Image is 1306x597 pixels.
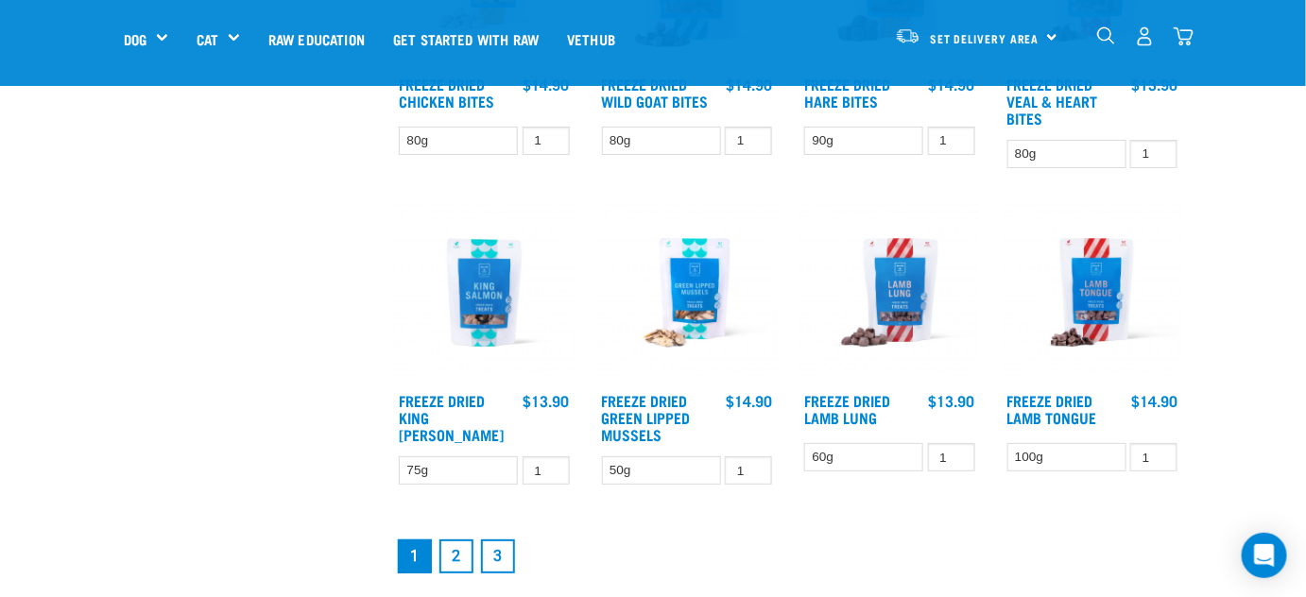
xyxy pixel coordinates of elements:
[799,202,980,383] img: RE Product Shoot 2023 Nov8571
[1097,26,1115,44] img: home-icon-1@2x.png
[1003,202,1183,383] img: RE Product Shoot 2023 Nov8575
[725,127,772,156] input: 1
[379,1,553,77] a: Get started with Raw
[804,396,890,421] a: Freeze Dried Lamb Lung
[439,539,473,573] a: Goto page 2
[124,28,146,50] a: Dog
[399,79,494,105] a: Freeze Dried Chicken Bites
[928,443,975,472] input: 1
[524,392,570,409] div: $13.90
[394,536,1182,577] nav: pagination
[523,127,570,156] input: 1
[1007,396,1097,421] a: Freeze Dried Lamb Tongue
[928,127,975,156] input: 1
[197,28,218,50] a: Cat
[1174,26,1194,46] img: home-icon@2x.png
[930,35,1040,42] span: Set Delivery Area
[254,1,379,77] a: Raw Education
[725,456,772,486] input: 1
[394,202,575,383] img: RE Product Shoot 2023 Nov8584
[481,539,515,573] a: Goto page 3
[804,79,890,105] a: Freeze Dried Hare Bites
[602,79,709,105] a: Freeze Dried Wild Goat Bites
[1130,140,1177,169] input: 1
[1130,443,1177,472] input: 1
[399,396,504,438] a: Freeze Dried King [PERSON_NAME]
[597,202,778,383] img: RE Product Shoot 2023 Nov8551
[398,539,432,573] a: Page 1
[1242,533,1287,578] div: Open Intercom Messenger
[602,396,691,438] a: Freeze Dried Green Lipped Mussels
[929,392,975,409] div: $13.90
[553,1,629,77] a: Vethub
[726,392,772,409] div: $14.90
[1135,26,1155,46] img: user.png
[523,456,570,486] input: 1
[1131,392,1177,409] div: $14.90
[1007,79,1098,122] a: Freeze Dried Veal & Heart Bites
[895,27,920,44] img: van-moving.png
